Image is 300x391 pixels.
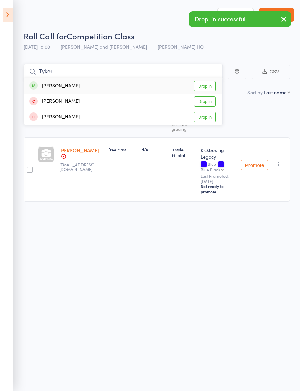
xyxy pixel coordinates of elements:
[201,174,235,184] small: Last Promoted: [DATE]
[61,43,147,50] span: [PERSON_NAME] and [PERSON_NAME]
[252,65,290,79] button: CSV
[201,184,235,194] div: Not ready to promote
[259,8,294,22] a: Exit roll call
[201,146,235,160] div: Kickboxing Legacy
[29,98,80,105] div: [PERSON_NAME]
[158,43,204,50] span: [PERSON_NAME] HQ
[59,162,103,172] small: gracey1858@yahoo.com
[172,146,196,152] span: 0 style
[194,112,216,122] a: Drop in
[201,167,220,172] div: Blue Black
[29,113,80,121] div: [PERSON_NAME]
[29,82,80,90] div: [PERSON_NAME]
[24,30,67,41] span: Roll Call for
[264,89,287,96] div: Last name
[241,160,268,170] button: Promote
[24,64,223,79] input: Search by name
[59,146,99,154] a: [PERSON_NAME]
[172,122,196,131] div: since last grading
[201,162,235,172] div: Blue
[172,152,196,158] span: 14 total
[24,43,50,50] span: [DATE] 18:00
[141,146,166,152] div: N/A
[247,89,263,96] label: Sort by
[67,30,135,41] span: Competition Class
[194,96,216,107] a: Drop in
[189,11,291,27] div: Drop-in successful.
[108,146,126,152] span: Free class
[194,81,216,91] a: Drop in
